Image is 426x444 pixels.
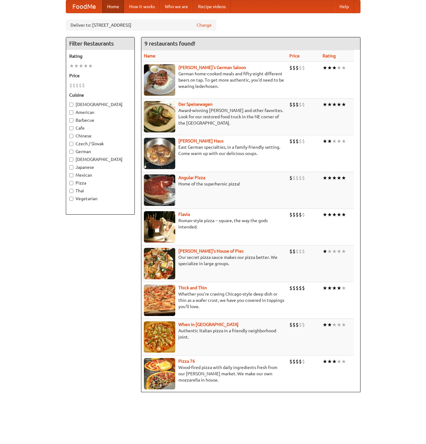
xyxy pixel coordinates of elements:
li: $ [296,138,299,145]
a: Thick and Thin [178,285,207,290]
input: Pizza [69,181,73,185]
li: $ [296,211,299,218]
a: [PERSON_NAME]'s German Saloon [178,65,246,70]
p: Our secret pizza sauce makes our pizza better. We specialize in large groups. [144,254,284,267]
li: ★ [327,64,332,71]
li: ★ [337,64,341,71]
input: Cafe [69,126,73,130]
li: ★ [337,285,341,292]
input: Barbecue [69,118,73,122]
li: ★ [332,248,337,255]
a: Help [334,0,354,13]
li: ★ [323,174,327,181]
li: ★ [327,248,332,255]
li: ★ [327,138,332,145]
li: $ [299,248,302,255]
li: ★ [323,211,327,218]
h5: Price [69,72,131,79]
li: $ [299,138,302,145]
li: $ [299,174,302,181]
li: ★ [327,358,332,365]
li: ★ [323,321,327,328]
label: Vegetarian [69,195,131,202]
li: ★ [323,138,327,145]
li: $ [299,101,302,108]
b: When in [GEOGRAPHIC_DATA] [178,322,239,327]
li: $ [299,211,302,218]
li: ★ [341,138,346,145]
label: German [69,148,131,155]
label: [DEMOGRAPHIC_DATA] [69,101,131,108]
li: $ [302,64,305,71]
label: Pizza [69,180,131,186]
b: Flavia [178,212,190,217]
li: ★ [341,358,346,365]
ng-pluralize: 9 restaurants found! [145,40,195,46]
li: $ [296,101,299,108]
input: [DEMOGRAPHIC_DATA] [69,103,73,107]
img: thick.jpg [144,285,175,316]
li: $ [76,82,79,89]
li: ★ [337,358,341,365]
li: $ [302,321,305,328]
li: $ [302,285,305,292]
li: $ [292,211,296,218]
li: ★ [341,101,346,108]
li: $ [289,358,292,365]
li: ★ [327,211,332,218]
li: $ [302,174,305,181]
li: $ [302,101,305,108]
a: Der Speisewagen [178,102,213,107]
img: speisewagen.jpg [144,101,175,132]
li: ★ [327,101,332,108]
li: $ [292,174,296,181]
input: American [69,110,73,115]
h5: Rating [69,53,131,59]
li: $ [302,138,305,145]
li: $ [296,248,299,255]
li: $ [296,358,299,365]
li: ★ [69,62,74,69]
li: ★ [341,64,346,71]
a: Angular Pizza [178,175,205,180]
a: Recipe videos [193,0,231,13]
li: ★ [332,64,337,71]
label: Chinese [69,133,131,139]
li: ★ [341,174,346,181]
p: Roman-style pizza -- square, the way the gods intended. [144,217,284,230]
a: [PERSON_NAME] Haus [178,138,224,143]
img: kohlhaus.jpg [144,138,175,169]
li: $ [299,321,302,328]
li: ★ [341,321,346,328]
li: ★ [341,211,346,218]
a: How it works [124,0,160,13]
li: ★ [323,101,327,108]
img: pizza76.jpg [144,358,175,389]
label: Czech / Slovak [69,141,131,147]
li: $ [72,82,76,89]
li: ★ [332,101,337,108]
a: Home [102,0,124,13]
h5: Cuisine [69,92,131,98]
li: ★ [337,211,341,218]
li: $ [69,82,72,89]
li: $ [289,321,292,328]
li: $ [299,64,302,71]
a: Change [197,22,212,28]
li: $ [292,248,296,255]
img: luigis.jpg [144,248,175,279]
img: esthers.jpg [144,64,175,96]
label: Cafe [69,125,131,131]
img: flavia.jpg [144,211,175,243]
p: German home-cooked meals and fifty-eight different beers on tap. To get more authentic, you'd nee... [144,71,284,89]
label: Barbecue [69,117,131,123]
a: Rating [323,53,336,58]
li: $ [296,64,299,71]
li: $ [299,358,302,365]
a: [PERSON_NAME]'s House of Pies [178,249,244,254]
a: Price [289,53,300,58]
li: ★ [341,285,346,292]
